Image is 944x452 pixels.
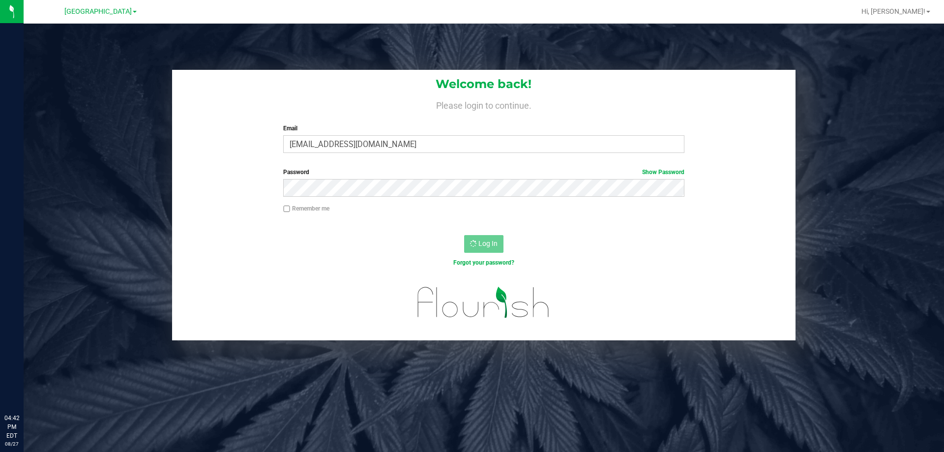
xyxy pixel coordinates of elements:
[478,240,498,247] span: Log In
[4,440,19,448] p: 08/27
[172,78,796,90] h1: Welcome back!
[283,206,290,212] input: Remember me
[453,259,514,266] a: Forgot your password?
[283,124,684,133] label: Email
[172,98,796,110] h4: Please login to continue.
[642,169,684,176] a: Show Password
[861,7,925,15] span: Hi, [PERSON_NAME]!
[4,414,19,440] p: 04:42 PM EDT
[283,204,329,213] label: Remember me
[283,169,309,176] span: Password
[464,235,503,253] button: Log In
[64,7,132,16] span: [GEOGRAPHIC_DATA]
[406,277,561,328] img: flourish_logo.svg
